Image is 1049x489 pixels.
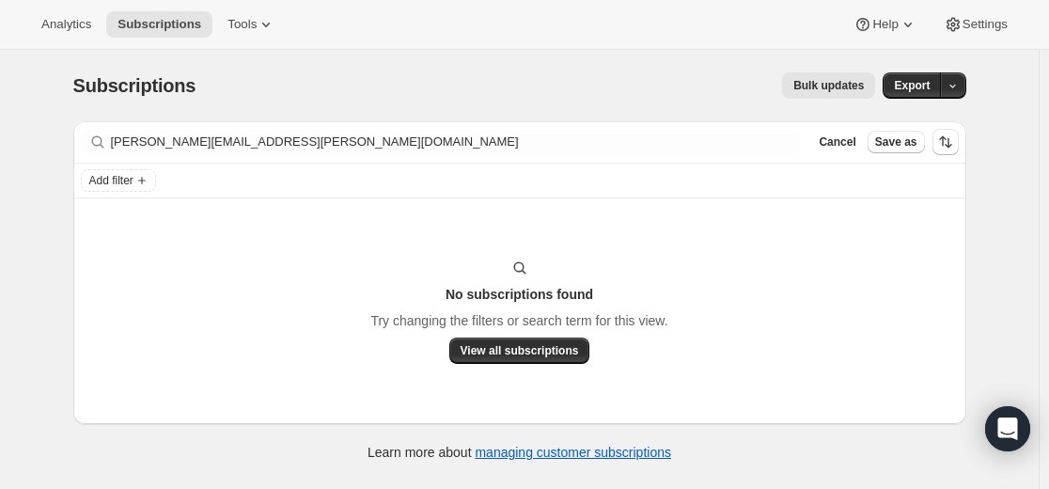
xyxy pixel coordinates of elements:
span: Subscriptions [73,75,196,96]
button: Bulk updates [782,72,875,99]
span: Add filter [89,173,133,188]
a: managing customer subscriptions [475,445,671,460]
button: Cancel [811,131,863,153]
button: Analytics [30,11,102,38]
span: Analytics [41,17,91,32]
span: Export [894,78,930,93]
button: Settings [932,11,1019,38]
button: Save as [868,131,925,153]
span: View all subscriptions [461,343,579,358]
p: Learn more about [368,443,671,462]
span: Cancel [819,134,855,150]
button: Tools [216,11,287,38]
button: Export [883,72,941,99]
div: Open Intercom Messenger [985,406,1030,451]
h3: No subscriptions found [446,285,593,304]
span: Bulk updates [793,78,864,93]
button: Subscriptions [106,11,212,38]
button: Help [842,11,928,38]
button: View all subscriptions [449,338,590,364]
button: Add filter [81,169,156,192]
span: Subscriptions [117,17,201,32]
p: Try changing the filters or search term for this view. [370,311,667,330]
span: Save as [875,134,917,150]
input: Filter subscribers [111,129,801,155]
button: Sort the results [932,129,959,155]
span: Tools [227,17,257,32]
span: Help [872,17,898,32]
span: Settings [963,17,1008,32]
